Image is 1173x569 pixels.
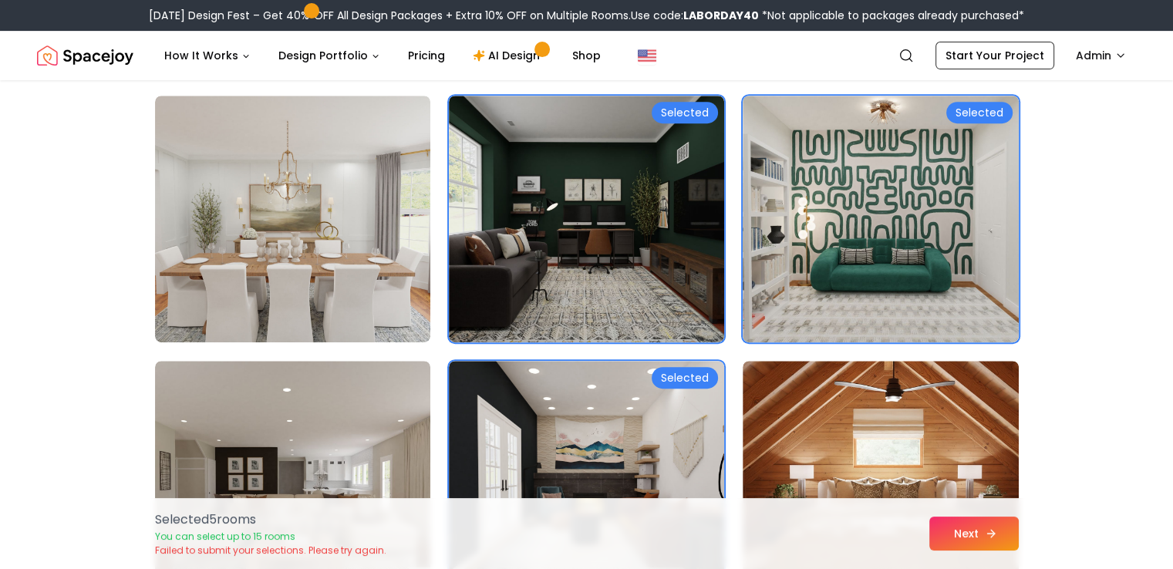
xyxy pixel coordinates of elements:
div: Selected [652,102,718,123]
a: Pricing [396,40,457,71]
nav: Global [37,31,1136,80]
img: Spacejoy Logo [37,40,133,71]
img: Room room-9 [743,96,1018,342]
img: Room room-7 [155,96,430,342]
nav: Main [152,40,613,71]
span: Use code: [631,8,759,23]
p: Failed to submit your selections. Please try again. [155,544,386,557]
p: Selected 5 room s [155,510,386,529]
a: Spacejoy [37,40,133,71]
img: United States [638,46,656,65]
b: LABORDAY40 [683,8,759,23]
a: Shop [560,40,613,71]
div: Selected [946,102,1013,123]
button: How It Works [152,40,263,71]
button: Design Portfolio [266,40,393,71]
div: [DATE] Design Fest – Get 40% OFF All Design Packages + Extra 10% OFF on Multiple Rooms. [149,8,1024,23]
button: Admin [1067,42,1136,69]
div: Selected [652,367,718,389]
span: *Not applicable to packages already purchased* [759,8,1024,23]
a: AI Design [460,40,557,71]
p: You can select up to 15 rooms [155,530,386,543]
button: Next [929,517,1019,550]
img: Room room-8 [449,96,724,342]
a: Start Your Project [935,42,1054,69]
